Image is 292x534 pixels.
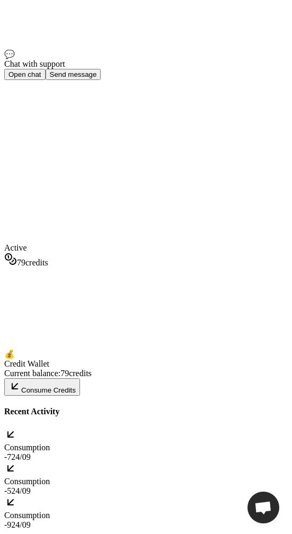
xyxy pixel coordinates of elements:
button: Consume Credits [4,378,80,396]
div: Current balance: credits [4,369,288,378]
span: 24/09 [11,486,30,495]
span: Consumption [4,443,50,452]
span: 79 [60,369,69,378]
span: Consumption [4,477,50,486]
span: 24/09 [11,520,30,529]
span: -5 [4,486,11,495]
button: Open chat [4,69,46,80]
span: 79 credits [17,258,48,267]
span: -9 [4,520,11,529]
span: -7 [4,452,11,461]
span: 24/09 [11,452,30,461]
div: 💬 [4,49,288,59]
span: Active [4,243,27,252]
div: Chat with support [4,59,288,69]
div: 💰 [4,349,288,359]
h4: Recent Activity [4,407,288,416]
div: Open chat [247,492,279,523]
div: Credit Wallet [4,359,288,369]
button: Send message [46,69,101,80]
span: Consumption [4,511,50,520]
